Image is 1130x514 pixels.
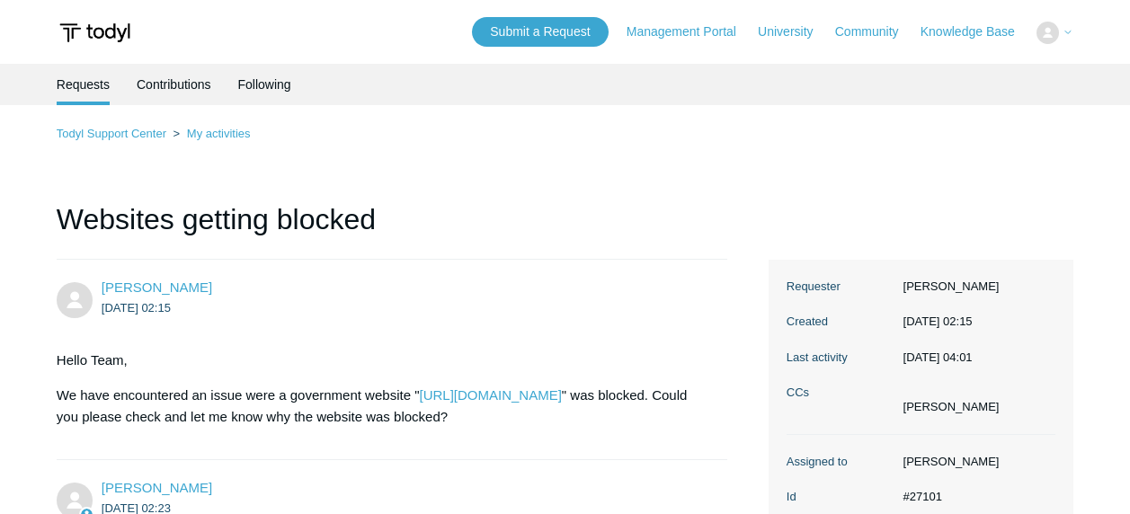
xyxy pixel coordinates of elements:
dd: [PERSON_NAME] [894,453,1056,471]
li: My activities [170,127,251,140]
h1: Websites getting blocked [57,198,728,260]
time: 2025-08-07T02:15:35Z [102,301,171,315]
a: [URL][DOMAIN_NAME] [419,387,561,403]
a: University [758,22,831,41]
dt: Id [787,488,894,506]
dd: #27101 [894,488,1056,506]
li: Requests [57,64,110,105]
a: [PERSON_NAME] [102,480,212,495]
a: Knowledge Base [921,22,1033,41]
dt: Created [787,313,894,331]
dt: Last activity [787,349,894,367]
span: Sharath Palan [102,279,212,295]
a: [PERSON_NAME] [102,279,212,295]
li: John Fong [903,398,1000,416]
a: Management Portal [627,22,754,41]
dd: [PERSON_NAME] [894,278,1056,296]
dt: CCs [787,384,894,402]
a: Community [835,22,917,41]
img: Todyl Support Center Help Center home page [57,16,133,49]
dt: Requester [787,278,894,296]
li: Todyl Support Center [57,127,170,140]
a: Following [238,64,291,105]
p: Hello Team, [57,350,710,371]
p: We have encountered an issue were a government website " " was blocked. Could you please check an... [57,385,710,428]
a: Contributions [137,64,211,105]
time: 2025-08-07T02:15:35+00:00 [903,315,973,328]
a: My activities [187,127,251,140]
span: Kris Haire [102,480,212,495]
dt: Assigned to [787,453,894,471]
a: Todyl Support Center [57,127,166,140]
time: 2025-08-11T04:01:45+00:00 [903,350,973,364]
a: Submit a Request [472,17,608,47]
